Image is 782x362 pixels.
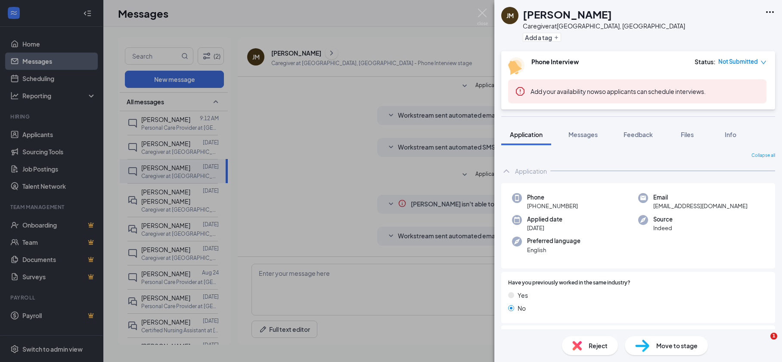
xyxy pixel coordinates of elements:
span: Files [681,131,694,138]
span: Application [510,131,543,138]
span: Yes [518,290,528,300]
iframe: Intercom live chat [753,333,773,353]
span: English [527,246,580,254]
span: so applicants can schedule interviews. [531,87,706,95]
span: [PHONE_NUMBER] [527,202,578,210]
span: [DATE] [527,224,562,232]
span: Have you previously worked in the same industry? [508,279,630,287]
span: Feedback [624,131,653,138]
span: Collapse all [751,152,775,159]
div: Caregiver at [GEOGRAPHIC_DATA], [GEOGRAPHIC_DATA] [523,22,685,30]
span: Move to stage [656,341,698,350]
span: Source [653,215,673,224]
svg: Plus [554,35,559,40]
div: Application [515,167,547,175]
span: Phone [527,193,578,202]
span: Not Submitted [718,57,758,66]
span: Applied date [527,215,562,224]
b: Phone Interview [531,58,579,66]
div: JM [506,11,514,20]
span: Info [725,131,736,138]
svg: ChevronUp [501,166,512,176]
div: Status : [695,57,716,66]
svg: Ellipses [765,7,775,17]
svg: Error [515,86,525,97]
span: Preferred language [527,237,580,245]
span: Messages [568,131,598,138]
span: down [760,59,766,66]
span: Indeed [653,224,673,232]
h1: [PERSON_NAME] [523,7,612,22]
span: Reject [589,341,608,350]
span: Email [653,193,748,202]
span: [EMAIL_ADDRESS][DOMAIN_NAME] [653,202,748,210]
button: PlusAdd a tag [523,33,561,42]
span: No [518,303,526,313]
button: Add your availability now [531,87,599,96]
span: 1 [770,333,777,340]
